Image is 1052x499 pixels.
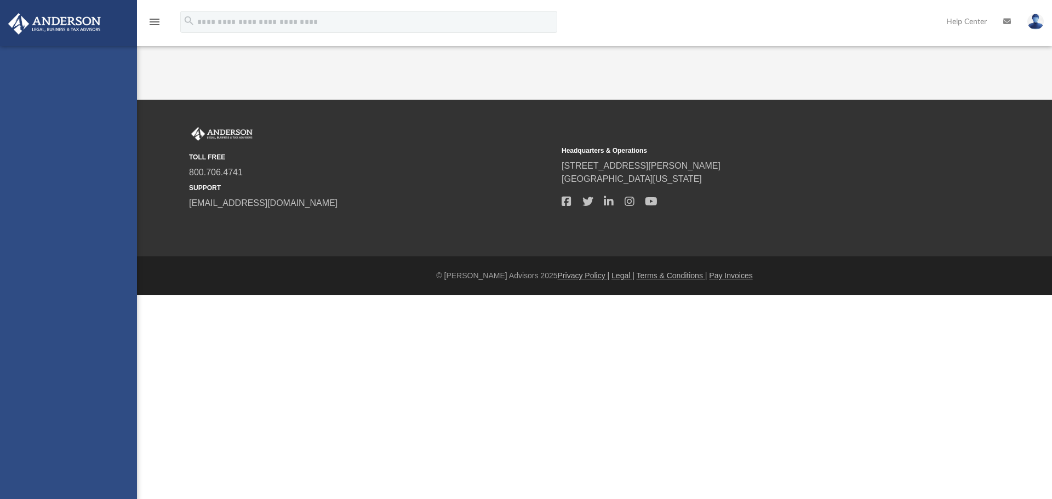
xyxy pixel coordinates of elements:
small: SUPPORT [189,183,554,193]
img: User Pic [1027,14,1044,30]
a: 800.706.4741 [189,168,243,177]
a: Pay Invoices [709,271,752,280]
small: TOLL FREE [189,152,554,162]
a: Privacy Policy | [558,271,610,280]
a: [EMAIL_ADDRESS][DOMAIN_NAME] [189,198,338,208]
i: menu [148,15,161,28]
div: © [PERSON_NAME] Advisors 2025 [137,270,1052,282]
a: [GEOGRAPHIC_DATA][US_STATE] [562,174,702,183]
a: menu [148,21,161,28]
a: [STREET_ADDRESS][PERSON_NAME] [562,161,721,170]
a: Terms & Conditions | [637,271,707,280]
img: Anderson Advisors Platinum Portal [5,13,104,35]
a: Legal | [611,271,634,280]
small: Headquarters & Operations [562,146,927,156]
i: search [183,15,195,27]
img: Anderson Advisors Platinum Portal [189,127,255,141]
